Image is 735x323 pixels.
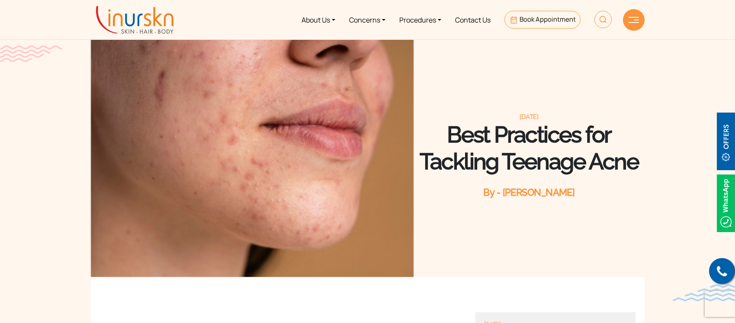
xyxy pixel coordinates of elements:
span: Book Appointment [520,15,576,24]
a: Book Appointment [504,11,580,29]
h1: Best Practices for Tackling Teenage Acne [414,121,644,175]
img: HeaderSearch [594,11,612,28]
a: Whatsappicon [717,198,735,207]
img: inurskn-logo [96,6,173,34]
div: By - [PERSON_NAME] [414,186,644,199]
div: [DATE] [414,113,644,121]
img: offerBt [717,113,735,170]
a: Procedures [392,3,448,36]
img: poster [91,35,414,277]
a: Concerns [342,3,392,36]
img: bluewave [673,284,735,301]
img: hamLine.svg [629,17,639,23]
a: About Us [295,3,342,36]
a: Contact Us [448,3,497,36]
img: Whatsappicon [717,174,735,232]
